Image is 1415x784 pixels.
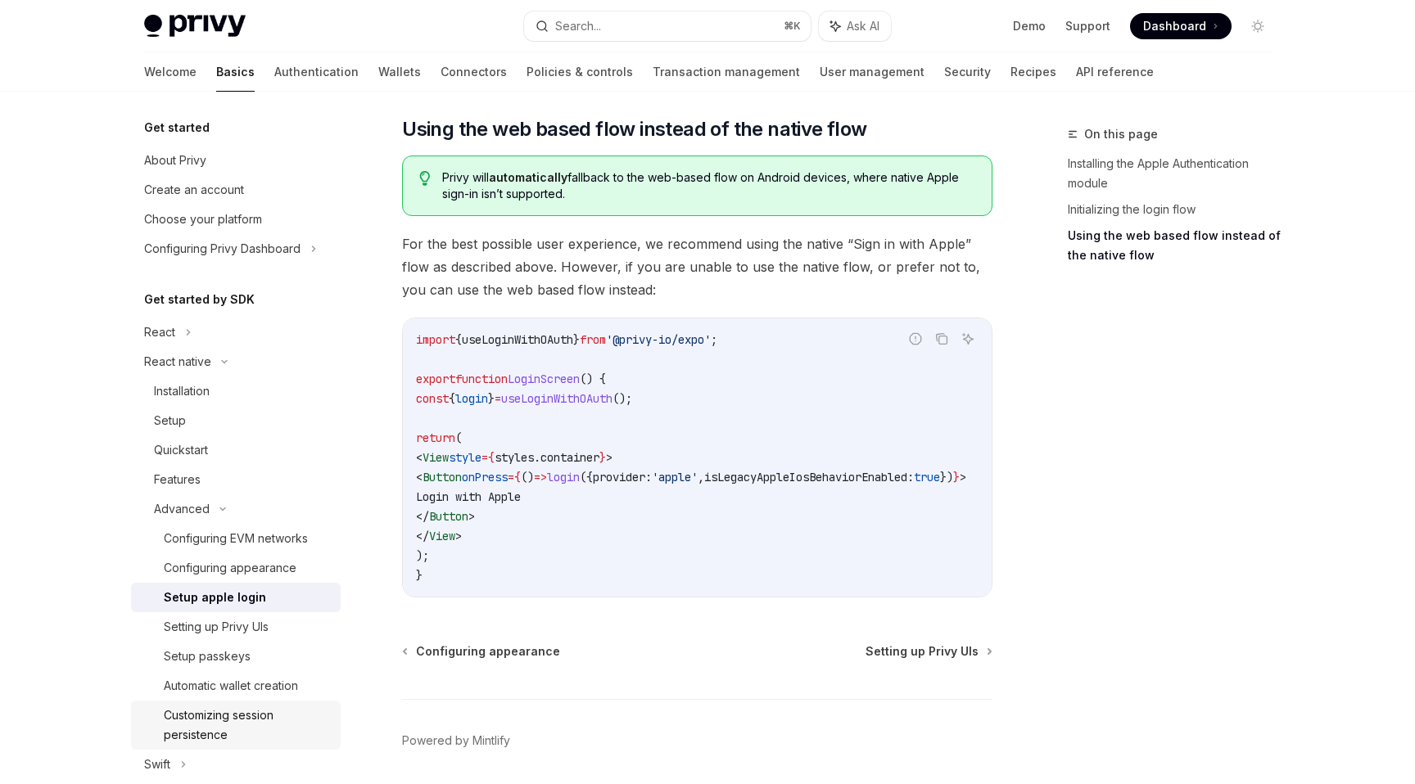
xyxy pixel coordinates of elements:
h5: Get started [144,118,210,137]
button: Copy the contents from the code block [931,328,952,349]
span: > [960,470,966,484]
span: (); [613,391,632,406]
span: () [521,470,534,484]
a: Dashboard [1130,13,1232,39]
a: Setting up Privy UIs [866,643,991,660]
a: Wallets [378,52,421,92]
span: { [449,391,455,406]
a: Policies & controls [527,52,633,92]
a: Powered by Mintlify [402,732,510,749]
span: from [580,332,606,347]
div: About Privy [144,151,206,170]
span: return [416,430,455,445]
button: Toggle dark mode [1245,13,1271,39]
div: Automatic wallet creation [164,676,298,696]
span: > [606,450,613,465]
a: Installation [131,376,341,406]
div: Setup apple login [164,588,266,607]
div: Setup [154,411,186,430]
div: React native [144,352,211,372]
span: > [468,509,475,524]
span: Privy will fallback to the web-based flow on Android devices, where native Apple sign-in isn’t su... [442,169,975,202]
span: ( [455,430,462,445]
span: View [423,450,449,465]
span: Setting up Privy UIs [866,643,979,660]
a: Setup passkeys [131,642,341,671]
a: Configuring EVM networks [131,524,341,553]
div: Customizing session persistence [164,705,331,745]
strong: automatically [489,170,567,184]
a: Setup [131,406,341,435]
span: Login with Apple [416,489,521,504]
span: } [573,332,580,347]
div: Create an account [144,180,244,200]
span: => [534,470,547,484]
span: ⌘ K [784,20,801,33]
span: } [953,470,960,484]
a: Features [131,465,341,494]
div: Installation [154,381,210,401]
a: Welcome [144,52,197,92]
div: Configuring EVM networks [164,529,308,548]
div: Configuring Privy Dashboard [144,239,301,259]
span: View [429,529,455,543]
span: { [514,470,521,484]
a: API reference [1076,52,1154,92]
span: useLoginWithOAuth [462,332,573,347]
span: ); [416,548,429,563]
div: React [144,322,175,342]
div: Quickstart [154,440,208,460]
span: < [416,470,423,484]
span: = [508,470,514,484]
span: On this page [1084,124,1158,144]
span: , [698,470,704,484]
span: true [914,470,940,484]
button: Search...⌘K [524,11,811,41]
div: Features [154,470,201,489]
a: Setup apple login [131,583,341,612]
span: Using the web based flow instead of the native flow [402,116,866,142]
button: Ask AI [957,328,979,349]
a: Choose your platform [131,205,341,234]
div: Setup passkeys [164,647,251,666]
span: ({ [580,470,593,484]
span: login [455,391,488,406]
a: Support [1065,18,1110,34]
span: styles [495,450,534,465]
span: onPress [462,470,508,484]
span: Button [429,509,468,524]
a: Connectors [441,52,507,92]
button: Report incorrect code [905,328,926,349]
span: = [495,391,501,406]
span: For the best possible user experience, we recommend using the native “Sign in with Apple” flow as... [402,232,992,301]
span: Button [423,470,462,484]
span: provider: [593,470,652,484]
span: } [599,450,606,465]
span: }) [940,470,953,484]
a: Setting up Privy UIs [131,612,341,642]
a: Authentication [274,52,359,92]
div: Configuring appearance [164,558,296,578]
span: 'apple' [652,470,698,484]
a: Quickstart [131,435,341,465]
span: () { [580,372,606,386]
a: Customizing session persistence [131,701,341,750]
a: Security [944,52,991,92]
span: { [488,450,495,465]
span: Dashboard [1143,18,1206,34]
span: < [416,450,423,465]
span: > [455,529,462,543]
span: Ask AI [847,18,879,34]
a: Automatic wallet creation [131,671,341,701]
span: const [416,391,449,406]
div: Setting up Privy UIs [164,617,269,637]
div: Choose your platform [144,210,262,229]
span: style [449,450,481,465]
svg: Tip [419,171,431,186]
a: Create an account [131,175,341,205]
span: function [455,372,508,386]
span: useLoginWithOAuth [501,391,613,406]
a: About Privy [131,146,341,175]
button: Ask AI [819,11,891,41]
span: Configuring appearance [416,643,560,660]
